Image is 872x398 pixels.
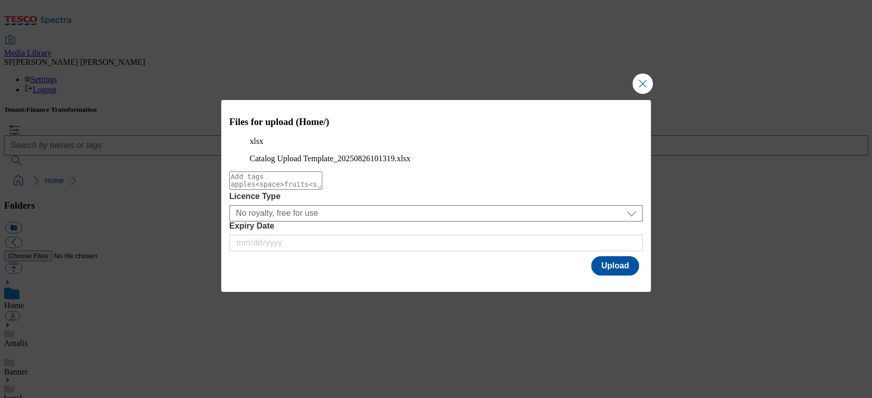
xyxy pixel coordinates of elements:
[250,137,623,146] p: xlsx
[229,116,643,128] h3: Files for upload (Home/)
[229,192,643,201] label: Licence Type
[591,256,639,276] button: Upload
[229,221,643,231] label: Expiry Date
[221,100,651,292] div: Modal
[250,154,623,163] figcaption: Catalog Upload Template_20250826101319.xlsx
[632,73,653,94] button: Close Modal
